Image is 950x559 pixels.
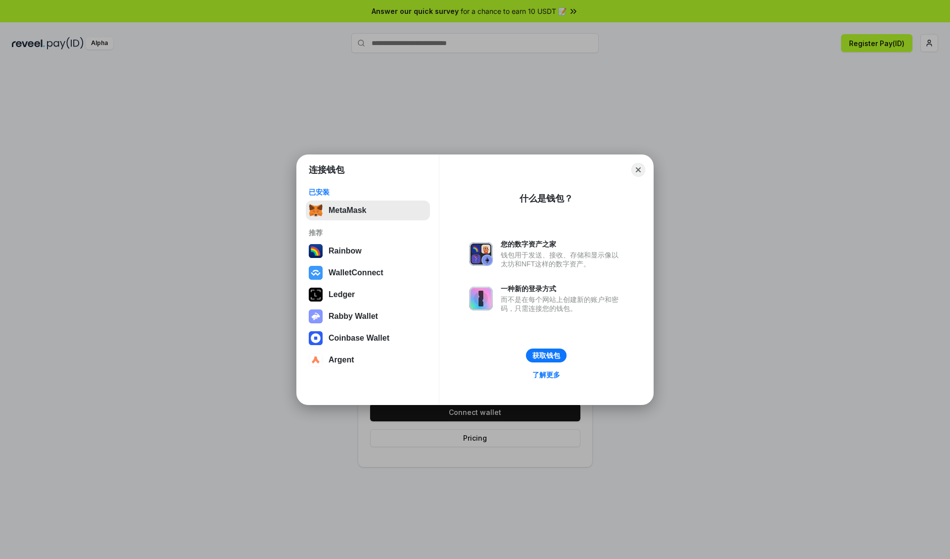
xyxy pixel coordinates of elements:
[329,268,383,277] div: WalletConnect
[329,356,354,364] div: Argent
[501,284,623,293] div: 一种新的登录方式
[329,206,366,215] div: MetaMask
[526,368,566,381] a: 了解更多
[309,164,344,176] h1: 连接钱包
[309,353,323,367] img: svg+xml,%3Csvg%20width%3D%2228%22%20height%3D%2228%22%20viewBox%3D%220%200%2028%2028%22%20fill%3D...
[469,287,493,310] img: svg+xml,%3Csvg%20xmlns%3D%22http%3A%2F%2Fwww.w3.org%2F2000%2Fsvg%22%20fill%3D%22none%22%20viewBox...
[309,228,427,237] div: 推荐
[501,251,623,268] div: 钱包用于发送、接收、存储和显示像以太坊和NFT这样的数字资产。
[309,266,323,280] img: svg+xml,%3Csvg%20width%3D%2228%22%20height%3D%2228%22%20viewBox%3D%220%200%2028%2028%22%20fill%3D...
[306,350,430,370] button: Argent
[329,334,389,343] div: Coinbase Wallet
[306,263,430,283] button: WalletConnect
[501,295,623,313] div: 而不是在每个网站上创建新的账户和密码，只需连接您的钱包。
[306,306,430,326] button: Rabby Wallet
[306,285,430,305] button: Ledger
[329,247,362,255] div: Rainbow
[309,309,323,323] img: svg+xml,%3Csvg%20xmlns%3D%22http%3A%2F%2Fwww.w3.org%2F2000%2Fsvg%22%20fill%3D%22none%22%20viewBox...
[309,203,323,217] img: svg+xml,%3Csvg%20fill%3D%22none%22%20height%3D%2233%22%20viewBox%3D%220%200%2035%2033%22%20width%...
[329,312,378,321] div: Rabby Wallet
[532,351,560,360] div: 获取钱包
[306,328,430,348] button: Coinbase Wallet
[309,288,323,302] img: svg+xml,%3Csvg%20xmlns%3D%22http%3A%2F%2Fwww.w3.org%2F2000%2Fsvg%22%20width%3D%2228%22%20height%3...
[526,349,567,362] button: 获取钱包
[306,201,430,220] button: MetaMask
[306,241,430,261] button: Rainbow
[631,163,645,177] button: Close
[501,240,623,249] div: 您的数字资产之家
[329,290,355,299] div: Ledger
[532,370,560,379] div: 了解更多
[309,244,323,258] img: svg+xml,%3Csvg%20width%3D%22120%22%20height%3D%22120%22%20viewBox%3D%220%200%20120%20120%22%20fil...
[469,242,493,266] img: svg+xml,%3Csvg%20xmlns%3D%22http%3A%2F%2Fwww.w3.org%2F2000%2Fsvg%22%20fill%3D%22none%22%20viewBox...
[309,188,427,197] div: 已安装
[520,193,573,204] div: 什么是钱包？
[309,331,323,345] img: svg+xml,%3Csvg%20width%3D%2228%22%20height%3D%2228%22%20viewBox%3D%220%200%2028%2028%22%20fill%3D...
